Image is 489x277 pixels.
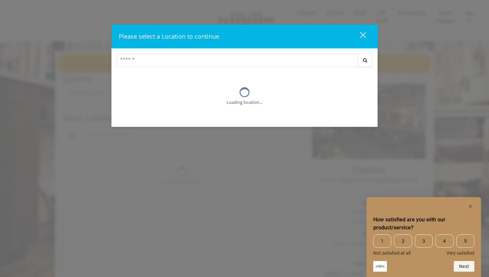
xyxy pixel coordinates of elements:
span: 2 [394,234,412,248]
span: Please select a Location to continue [119,32,219,40]
span: Very satisfied [446,250,474,256]
h2: How satisfied are you with our product/service? Select an option from 1 to 5, with 1 being Not sa... [373,216,474,232]
div: close dialog [352,31,366,41]
button: close dialog [348,30,370,43]
div: Center Select [116,54,373,70]
button: Next question [454,261,474,272]
i: Search button [361,58,369,63]
div: How satisfied are you with our product/service? Select an option from 1 to 5, with 1 being Not sa... [373,234,474,256]
div: Loading location... [227,99,262,106]
span: 5 [456,234,474,248]
span: 3 [415,234,433,248]
span: Not satisfied at all [373,250,410,256]
input: Search Center [116,54,358,67]
span: 1 [373,234,391,248]
span: 4 [435,234,453,248]
button: Hide survey [466,202,474,210]
div: How satisfied are you with our product/service? Select an option from 1 to 5, with 1 being Not sa... [373,202,474,272]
